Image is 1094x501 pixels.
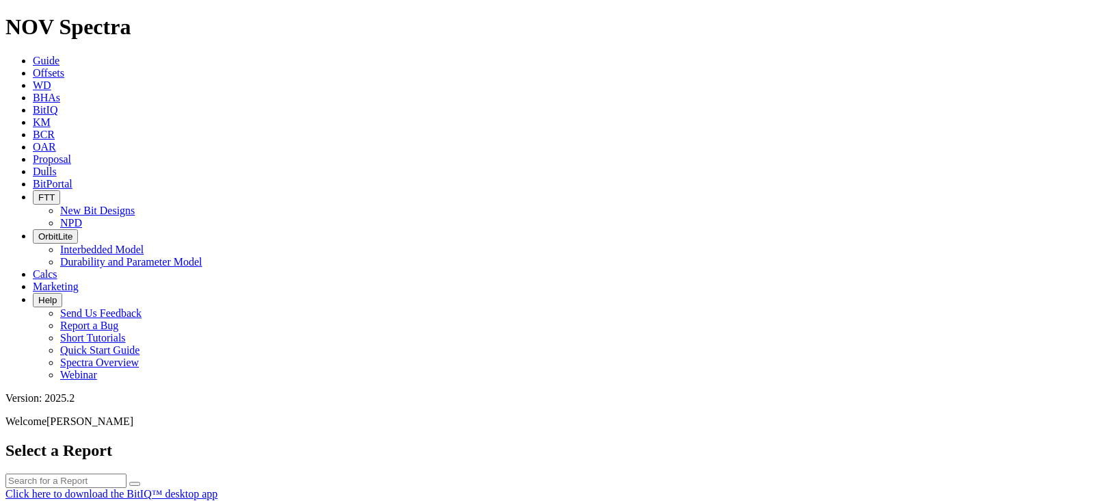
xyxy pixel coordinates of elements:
[33,79,51,91] a: WD
[60,357,139,368] a: Spectra Overview
[33,92,60,103] a: BHAs
[5,14,1089,40] h1: NOV Spectra
[60,217,82,229] a: NPD
[33,67,64,79] a: Offsets
[60,344,139,356] a: Quick Start Guide
[33,104,57,116] a: BitIQ
[33,153,71,165] a: Proposal
[33,55,59,66] a: Guide
[60,205,135,216] a: New Bit Designs
[38,192,55,203] span: FTT
[33,178,72,190] a: BitPortal
[33,129,55,140] a: BCR
[38,295,57,305] span: Help
[60,332,126,344] a: Short Tutorials
[46,415,133,427] span: [PERSON_NAME]
[33,293,62,307] button: Help
[60,369,97,381] a: Webinar
[33,268,57,280] a: Calcs
[33,281,79,292] a: Marketing
[33,229,78,244] button: OrbitLite
[60,256,202,268] a: Durability and Parameter Model
[60,307,142,319] a: Send Us Feedback
[33,116,51,128] a: KM
[60,320,118,331] a: Report a Bug
[5,441,1089,460] h2: Select a Report
[33,141,56,153] a: OAR
[5,474,126,488] input: Search for a Report
[33,190,60,205] button: FTT
[60,244,144,255] a: Interbedded Model
[5,392,1089,404] div: Version: 2025.2
[38,231,72,242] span: OrbitLite
[5,415,1089,428] p: Welcome
[5,488,217,500] a: Click here to download the BitIQ™ desktop app
[33,166,57,177] a: Dulls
